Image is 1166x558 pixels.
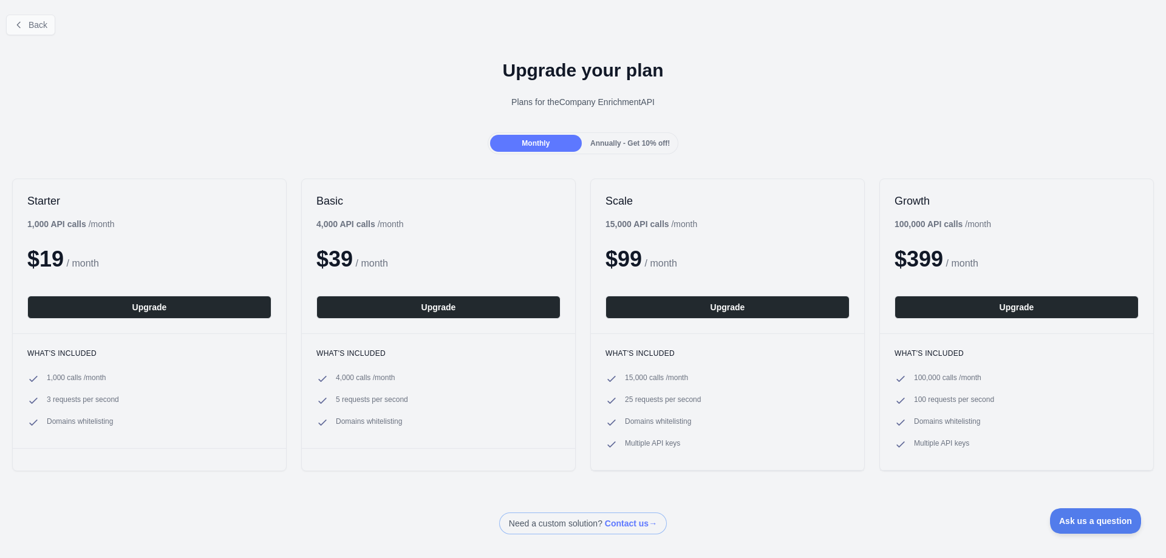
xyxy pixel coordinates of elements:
iframe: Toggle Customer Support [1050,508,1142,534]
div: / month [605,218,697,230]
span: $ 99 [605,247,642,271]
div: / month [895,218,991,230]
span: $ 399 [895,247,943,271]
h2: Basic [316,194,561,208]
h2: Scale [605,194,850,208]
h2: Growth [895,194,1139,208]
b: 15,000 API calls [605,219,669,229]
b: 100,000 API calls [895,219,963,229]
